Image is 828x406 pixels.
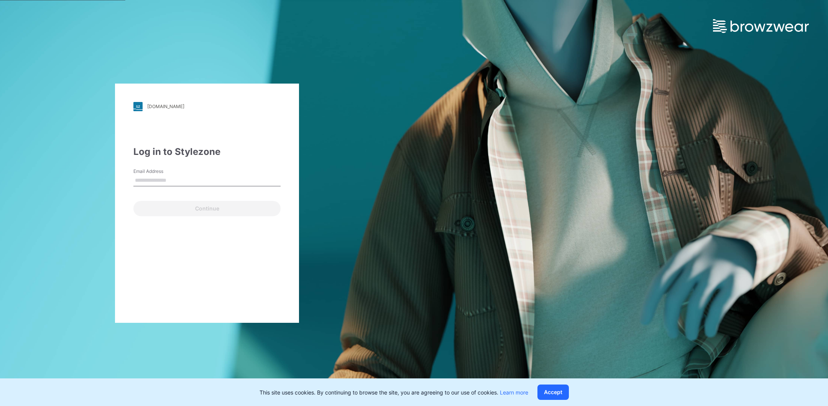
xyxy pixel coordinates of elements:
div: Log in to Stylezone [133,145,281,159]
button: Accept [537,385,569,400]
img: browzwear-logo.e42bd6dac1945053ebaf764b6aa21510.svg [713,19,809,33]
label: Email Address [133,168,187,175]
div: [DOMAIN_NAME] [147,104,184,109]
p: This site uses cookies. By continuing to browse the site, you are agreeing to our use of cookies. [260,388,528,396]
img: stylezone-logo.562084cfcfab977791bfbf7441f1a819.svg [133,102,143,111]
a: Learn more [500,389,528,396]
a: [DOMAIN_NAME] [133,102,281,111]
